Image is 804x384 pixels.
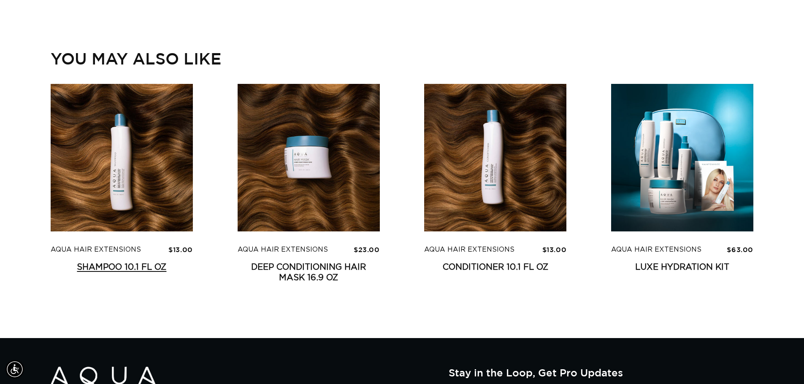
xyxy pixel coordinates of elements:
[449,367,753,379] h2: Stay in the Loop, Get Pro Updates
[238,84,380,231] img: Deep Conditioning Hair Mask 16.9 oz
[238,262,380,283] a: Deep Conditioning Hair Mask 16.9 oz
[5,360,24,379] div: Accessibility Menu
[762,344,804,384] iframe: Chat Widget
[51,46,753,71] h2: You may also like
[611,262,753,273] a: Luxe Hydration Kit
[51,262,193,273] a: Shampoo 10.1 fl oz
[424,262,566,273] a: Conditioner 10.1 fl oz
